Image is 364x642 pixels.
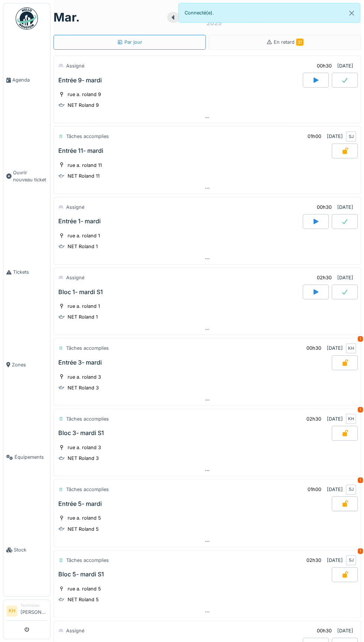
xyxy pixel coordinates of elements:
[12,361,47,368] span: Zones
[66,486,109,493] div: Tâches accomplies
[68,585,101,592] div: rue a. roland 5
[296,39,303,46] span: 31
[13,169,47,183] span: Ouvrir nouveau ticket
[317,204,332,211] div: 00h30
[317,62,332,69] div: 00h30
[14,546,47,553] span: Stock
[358,407,363,412] div: 1
[58,147,103,154] div: Entrée 11- mardi
[337,274,353,281] div: [DATE]
[3,411,50,504] a: Équipements
[317,274,332,281] div: 02h30
[66,557,109,564] div: Tâches accomplies
[68,455,99,462] div: NET Roland 3
[178,3,360,23] div: Connecté(e).
[3,126,50,226] a: Ouvrir nouveau ticket
[306,415,321,422] div: 02h30
[66,62,84,69] div: Assigné
[3,34,50,126] a: Agenda
[66,133,109,140] div: Tâches accomplies
[20,603,47,608] div: Technicien
[68,514,101,521] div: rue a. roland 5
[53,10,80,24] h1: mar.
[66,204,84,211] div: Assigné
[308,486,321,493] div: 01h00
[358,477,363,483] div: 1
[6,603,47,620] a: KH Technicien[PERSON_NAME]
[308,133,321,140] div: 01h00
[58,571,104,578] div: Bloc 5- mardi S1
[20,603,47,619] li: [PERSON_NAME]
[306,557,321,564] div: 02h30
[346,484,356,495] div: SJ
[3,226,50,319] a: Tickets
[337,627,353,634] div: [DATE]
[68,444,101,451] div: rue a. roland 3
[327,415,343,422] div: [DATE]
[346,414,356,424] div: KH
[58,429,104,437] div: Bloc 3- mardi S1
[3,319,50,411] a: Zones
[346,555,356,565] div: SJ
[306,345,321,352] div: 00h30
[337,204,353,211] div: [DATE]
[327,486,343,493] div: [DATE]
[317,627,332,634] div: 00h30
[68,91,101,98] div: rue a. roland 9
[13,269,47,276] span: Tickets
[68,526,99,533] div: NET Roland 5
[68,162,102,169] div: rue a. roland 11
[58,218,101,225] div: Entrée 1- mardi
[68,232,100,239] div: rue a. roland 1
[66,415,109,422] div: Tâches accomplies
[117,39,142,46] div: Par jour
[358,336,363,342] div: 1
[327,133,343,140] div: [DATE]
[358,548,363,554] div: 1
[68,303,100,310] div: rue a. roland 1
[68,102,99,109] div: NET Roland 9
[337,62,353,69] div: [DATE]
[14,454,47,461] span: Équipements
[68,172,100,180] div: NET Roland 11
[68,596,99,603] div: NET Roland 5
[66,274,84,281] div: Assigné
[346,131,356,142] div: SJ
[58,77,102,84] div: Entrée 9- mardi
[68,243,98,250] div: NET Roland 1
[327,557,343,564] div: [DATE]
[68,373,101,381] div: rue a. roland 3
[3,504,50,596] a: Stock
[58,500,102,507] div: Entrée 5- mardi
[58,359,102,366] div: Entrée 3- mardi
[58,289,103,296] div: Bloc 1- mardi S1
[327,345,343,352] div: [DATE]
[346,343,356,353] div: KH
[66,345,109,352] div: Tâches accomplies
[68,313,98,320] div: NET Roland 1
[16,7,38,30] img: Badge_color-CXgf-gQk.svg
[68,384,99,391] div: NET Roland 3
[12,76,47,83] span: Agenda
[274,39,303,45] span: En retard
[6,605,17,616] li: KH
[207,19,222,27] div: 2025
[66,627,84,634] div: Assigné
[343,3,360,23] button: Close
